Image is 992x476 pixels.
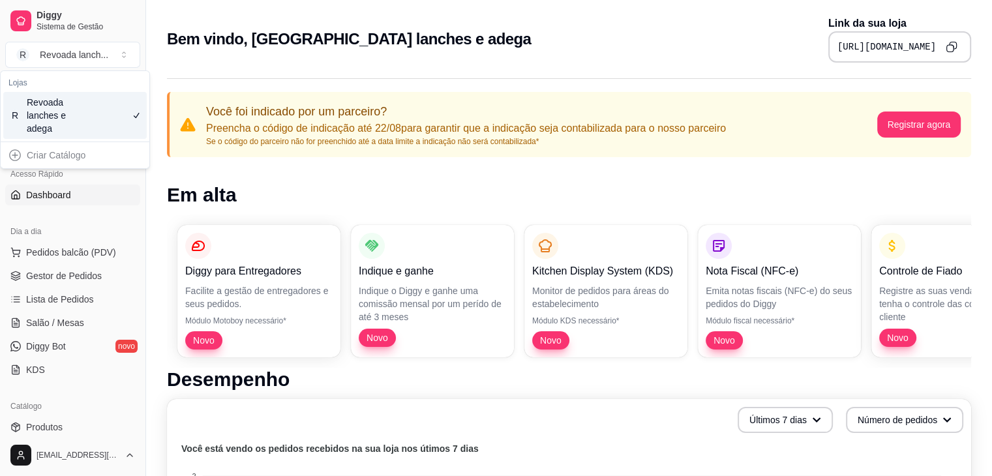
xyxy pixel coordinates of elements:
[5,164,140,185] div: Acesso Rápido
[181,443,479,454] text: Você está vendo os pedidos recebidos na sua loja nos útimos 7 dias
[1,142,149,168] div: Suggestions
[532,316,680,326] p: Módulo KDS necessário*
[359,263,506,279] p: Indique e ganhe
[706,284,853,310] p: Emita notas fiscais (NFC-e) do seus pedidos do Diggy
[37,10,135,22] span: Diggy
[167,368,971,391] h1: Desempenho
[524,225,687,357] button: Kitchen Display System (KDS)Monitor de pedidos para áreas do estabelecimentoMódulo KDS necessário...
[185,284,333,310] p: Facilite a gestão de entregadores e seus pedidos.
[706,316,853,326] p: Módulo fiscal necessário*
[5,265,140,286] a: Gestor de Pedidos
[40,48,108,61] div: Revoada lanch ...
[167,183,971,207] h1: Em alta
[26,316,84,329] span: Salão / Mesas
[5,396,140,417] div: Catálogo
[5,417,140,438] a: Produtos
[5,336,140,357] a: Diggy Botnovo
[167,29,531,50] h2: Bem vindo, [GEOGRAPHIC_DATA] lanches e adega
[8,109,22,122] span: R
[532,284,680,310] p: Monitor de pedidos para áreas do estabelecimento
[26,363,45,376] span: KDS
[5,5,140,37] a: DiggySistema de Gestão
[188,334,220,347] span: Novo
[532,263,680,279] p: Kitchen Display System (KDS)
[185,316,333,326] p: Módulo Motoboy necessário*
[5,221,140,242] div: Dia a dia
[738,407,833,433] button: Últimos 7 dias
[26,188,71,201] span: Dashboard
[837,40,936,53] pre: [URL][DOMAIN_NAME]
[177,225,340,357] button: Diggy para EntregadoresFacilite a gestão de entregadores e seus pedidos.Módulo Motoboy necessário...
[37,22,135,32] span: Sistema de Gestão
[359,284,506,323] p: Indique o Diggy e ganhe uma comissão mensal por um perído de até 3 meses
[708,334,740,347] span: Novo
[27,96,85,135] div: Revoada lanches e adega
[706,263,853,279] p: Nota Fiscal (NFC-e)
[206,102,726,121] p: Você foi indicado por um parceiro?
[26,293,94,306] span: Lista de Pedidos
[37,450,119,460] span: [EMAIL_ADDRESS][DOMAIN_NAME]
[26,246,116,259] span: Pedidos balcão (PDV)
[846,407,963,433] button: Número de pedidos
[185,263,333,279] p: Diggy para Entregadores
[3,74,147,92] div: Lojas
[26,421,63,434] span: Produtos
[5,359,140,380] a: KDS
[1,71,149,141] div: Suggestions
[5,242,140,263] button: Pedidos balcão (PDV)
[828,16,971,31] p: Link da sua loja
[361,331,393,344] span: Novo
[698,225,861,357] button: Nota Fiscal (NFC-e)Emita notas fiscais (NFC-e) do seus pedidos do DiggyMódulo fiscal necessário*Novo
[5,312,140,333] a: Salão / Mesas
[26,340,66,353] span: Diggy Bot
[206,121,726,136] p: Preencha o código de indicação até 22/08 para garantir que a indicação seja contabilizada para o ...
[877,112,961,138] button: Registrar agora
[5,289,140,310] a: Lista de Pedidos
[26,269,102,282] span: Gestor de Pedidos
[16,48,29,61] span: R
[5,439,140,471] button: [EMAIL_ADDRESS][DOMAIN_NAME]
[882,331,914,344] span: Novo
[351,225,514,357] button: Indique e ganheIndique o Diggy e ganhe uma comissão mensal por um perído de até 3 mesesNovo
[5,42,140,68] button: Select a team
[206,136,726,147] p: Se o código do parceiro não for preenchido até a data limite a indicação não será contabilizada*
[5,185,140,205] a: Dashboard
[941,37,962,57] button: Copy to clipboard
[535,334,567,347] span: Novo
